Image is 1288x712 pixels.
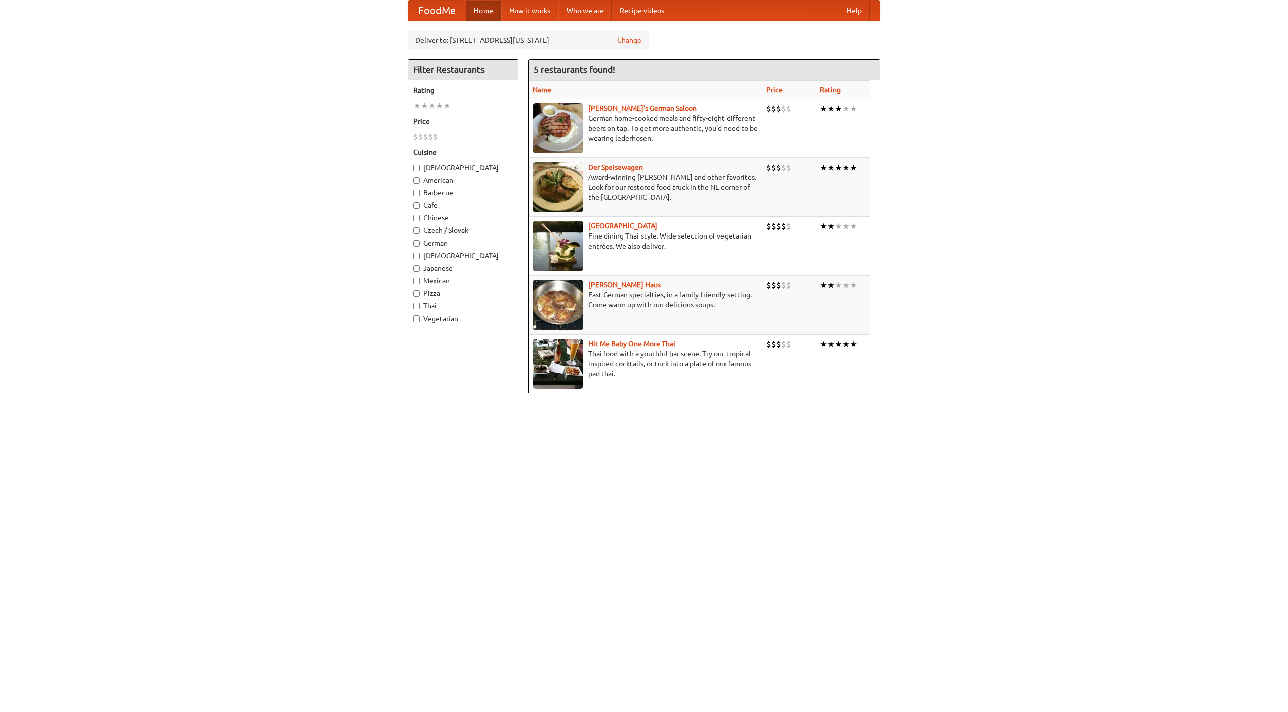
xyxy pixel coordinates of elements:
a: Price [766,86,783,94]
li: ★ [835,103,842,114]
li: $ [776,221,781,232]
input: Cafe [413,202,420,209]
input: Mexican [413,278,420,284]
li: $ [766,221,771,232]
li: $ [786,103,791,114]
li: $ [781,339,786,350]
li: $ [786,162,791,173]
label: Vegetarian [413,313,513,324]
li: ★ [835,339,842,350]
li: ★ [842,103,850,114]
li: ★ [436,100,443,111]
li: ★ [842,162,850,173]
p: Fine dining Thai-style. Wide selection of vegetarian entrées. We also deliver. [533,231,758,251]
input: Japanese [413,265,420,272]
li: $ [771,162,776,173]
li: $ [766,103,771,114]
li: ★ [835,221,842,232]
li: ★ [827,280,835,291]
li: ★ [820,339,827,350]
li: $ [776,339,781,350]
img: kohlhaus.jpg [533,280,583,330]
li: $ [786,280,791,291]
b: [PERSON_NAME] Haus [588,281,661,289]
input: Barbecue [413,190,420,196]
li: $ [771,103,776,114]
li: ★ [428,100,436,111]
input: Chinese [413,215,420,221]
li: ★ [820,162,827,173]
ng-pluralize: 5 restaurants found! [534,65,615,74]
input: American [413,177,420,184]
a: Name [533,86,551,94]
li: $ [786,221,791,232]
li: ★ [850,162,857,173]
p: Thai food with a youthful bar scene. Try our tropical inspired cocktails, or tuck into a plate of... [533,349,758,379]
li: ★ [421,100,428,111]
input: Thai [413,303,420,309]
li: $ [413,131,418,142]
li: $ [766,280,771,291]
li: ★ [827,162,835,173]
label: Japanese [413,263,513,273]
li: ★ [820,280,827,291]
a: [PERSON_NAME]'s German Saloon [588,104,697,112]
a: Help [839,1,870,21]
li: ★ [842,221,850,232]
li: $ [766,339,771,350]
a: Recipe videos [612,1,672,21]
li: ★ [842,339,850,350]
li: $ [433,131,438,142]
li: ★ [850,221,857,232]
li: $ [776,103,781,114]
a: Hit Me Baby One More Thai [588,340,675,348]
li: ★ [443,100,451,111]
li: ★ [820,221,827,232]
li: $ [418,131,423,142]
a: Der Speisewagen [588,163,643,171]
li: $ [766,162,771,173]
label: Chinese [413,213,513,223]
li: $ [781,280,786,291]
label: Czech / Slovak [413,225,513,235]
img: esthers.jpg [533,103,583,153]
label: Thai [413,301,513,311]
li: $ [771,280,776,291]
label: Cafe [413,200,513,210]
p: German home-cooked meals and fifty-eight different beers on tap. To get more authentic, you'd nee... [533,113,758,143]
li: $ [786,339,791,350]
li: ★ [820,103,827,114]
h5: Cuisine [413,147,513,157]
h5: Price [413,116,513,126]
li: ★ [850,339,857,350]
img: speisewagen.jpg [533,162,583,212]
label: Barbecue [413,188,513,198]
li: $ [771,221,776,232]
p: East German specialties, in a family-friendly setting. Come warm up with our delicious soups. [533,290,758,310]
a: How it works [501,1,558,21]
li: $ [428,131,433,142]
input: [DEMOGRAPHIC_DATA] [413,253,420,259]
li: ★ [827,103,835,114]
li: $ [781,103,786,114]
a: Rating [820,86,841,94]
a: FoodMe [408,1,466,21]
li: $ [776,162,781,173]
a: [GEOGRAPHIC_DATA] [588,222,657,230]
a: Home [466,1,501,21]
input: Czech / Slovak [413,227,420,234]
a: Change [617,35,641,45]
a: Who we are [558,1,612,21]
li: $ [781,162,786,173]
label: [DEMOGRAPHIC_DATA] [413,251,513,261]
h5: Rating [413,85,513,95]
li: ★ [827,221,835,232]
input: German [413,240,420,247]
label: American [413,175,513,185]
li: ★ [835,280,842,291]
div: Deliver to: [STREET_ADDRESS][US_STATE] [408,31,649,49]
li: $ [771,339,776,350]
